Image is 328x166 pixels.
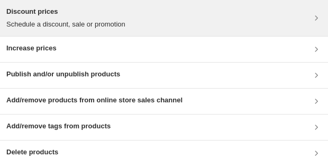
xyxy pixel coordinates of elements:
[6,43,57,54] h3: Increase prices
[6,19,125,30] p: Schedule a discount, sale or promotion
[6,121,111,132] h3: Add/remove tags from products
[6,147,58,158] h3: Delete products
[6,6,125,17] h3: Discount prices
[6,95,183,106] h3: Add/remove products from online store sales channel
[6,69,120,80] h3: Publish and/or unpublish products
